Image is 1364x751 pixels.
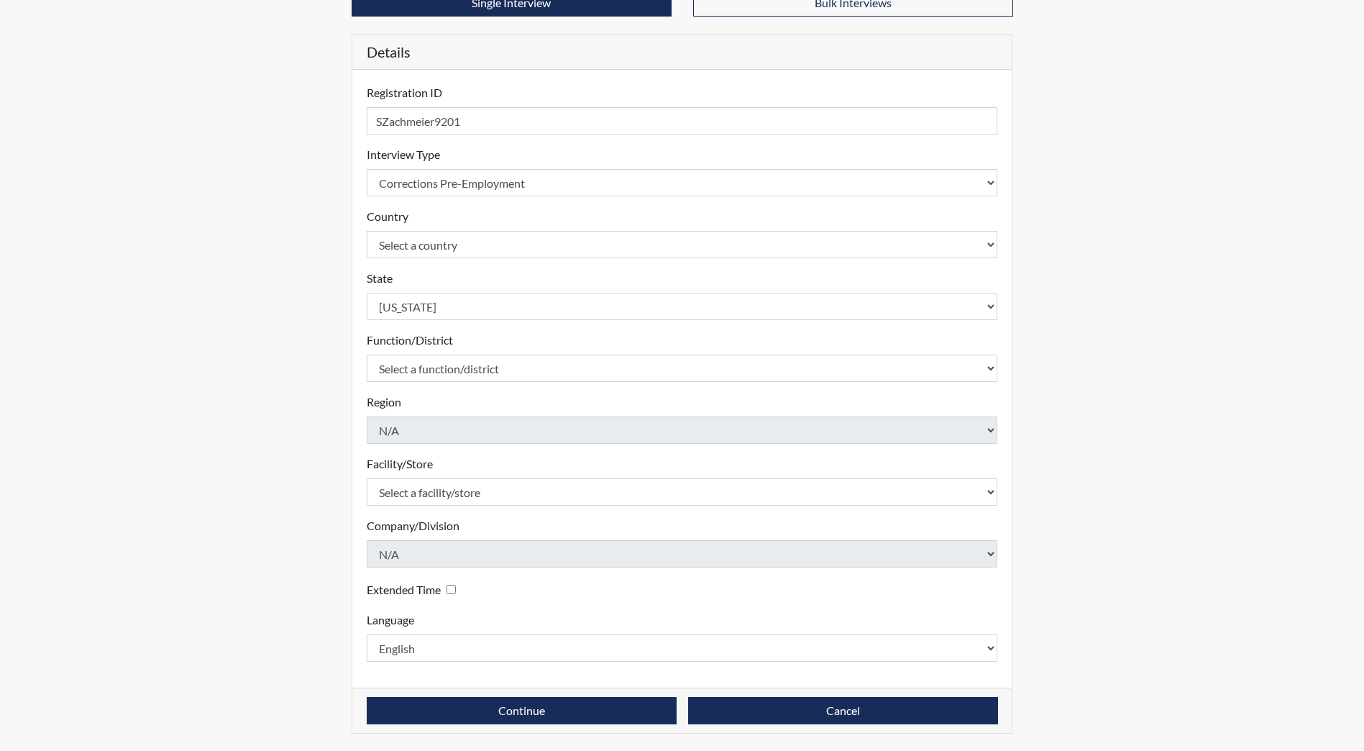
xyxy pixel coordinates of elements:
[688,697,998,724] button: Cancel
[367,697,677,724] button: Continue
[352,35,1012,70] h5: Details
[367,146,440,163] label: Interview Type
[367,84,442,101] label: Registration ID
[367,270,393,287] label: State
[367,611,414,629] label: Language
[367,517,459,534] label: Company/Division
[367,332,453,349] label: Function/District
[367,107,998,135] input: Insert a Registration ID, which needs to be a unique alphanumeric value for each interviewee
[367,208,408,225] label: Country
[367,393,401,411] label: Region
[367,581,441,598] label: Extended Time
[367,579,462,600] div: Checking this box will provide the interviewee with an accomodation of extra time to answer each ...
[367,455,433,473] label: Facility/Store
